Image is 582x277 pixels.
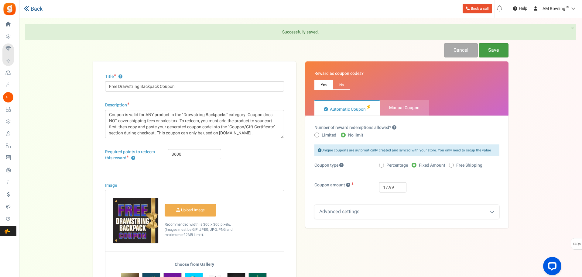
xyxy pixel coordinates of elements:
[333,80,350,90] span: No
[456,162,482,168] span: Free Shipping
[386,162,408,168] span: Percentage
[105,182,117,189] label: Image
[105,149,159,161] label: Required points to redeem this reward
[314,162,344,168] span: Coupon type
[25,24,576,40] div: Successfully saved.
[330,106,366,113] span: Automatic Coupon
[165,222,241,237] p: Recommended width is 300 x 300 pixels. (Images must be GIF, JPEG, JPG, PNG and maximum of 2MB Lim...
[118,75,122,79] button: Title
[105,110,284,138] textarea: Coupon is valid for ANY product in the "Drawstring Backpacks" category. Coupon does NOT cover shi...
[479,43,508,57] a: Save
[121,262,268,270] h5: Choose from Gallery
[314,71,364,77] label: Reward as coupon codes?
[314,125,396,131] label: Number of reward redemptions allowed?
[314,80,333,90] span: Yes
[322,132,336,138] span: Limited
[348,132,363,138] span: No limit
[517,5,527,12] span: Help
[444,43,478,57] a: Cancel
[366,105,370,109] i: Recommended
[511,4,530,13] a: Help
[105,81,284,92] input: E.g. $25 coupon or Dinner for two
[389,105,419,111] span: Manual Coupon
[463,4,492,13] a: Book a call
[314,205,499,219] div: Advanced settings
[314,182,345,188] span: Coupon amount
[3,2,16,16] img: Gratisfaction
[105,74,122,80] label: Title
[131,156,135,160] button: Required points to redeem this reward
[571,24,574,32] span: ×
[314,144,499,156] div: Unique coupons are automatically created and synced with your store. You only need to setup the v...
[419,162,445,168] span: Fixed Amount
[105,102,129,108] label: Description
[573,238,581,250] span: FAQs
[540,5,569,12] span: I AM Bowling™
